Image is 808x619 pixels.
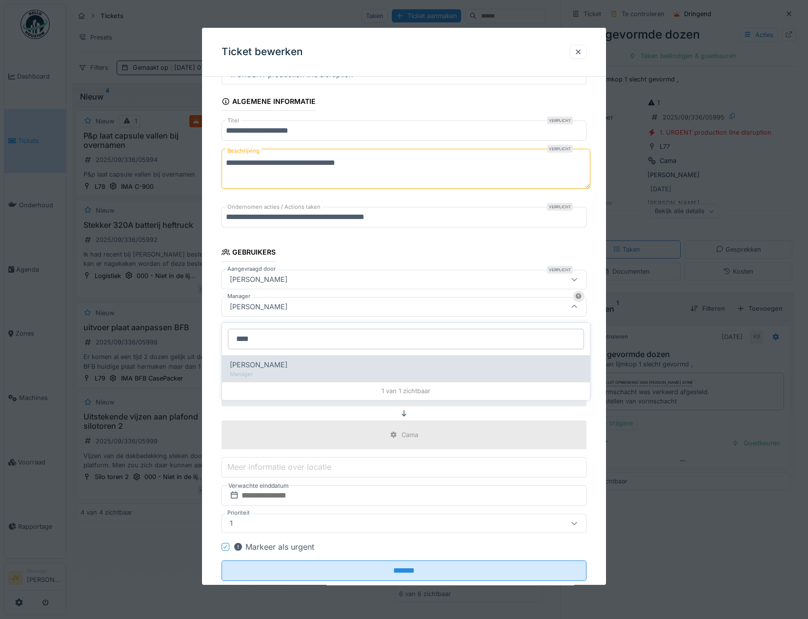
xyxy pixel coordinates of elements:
[222,245,276,262] div: Gebruikers
[225,145,262,157] label: Beschrijving
[222,94,316,111] div: Algemene informatie
[227,480,290,491] label: Verwachte einddatum
[230,359,287,370] span: [PERSON_NAME]
[222,46,303,58] h3: Ticket bewerken
[226,301,291,312] div: [PERSON_NAME]
[547,145,573,153] div: Verplicht
[222,382,590,399] div: 1 van 1 zichtbaar
[225,203,323,212] label: Ondernomen acties / Actions taken
[230,370,582,379] div: Manager
[225,292,252,300] label: Manager
[226,518,237,529] div: 1
[225,461,333,473] label: Meer informatie over locatie
[225,117,241,125] label: Titel
[547,266,573,274] div: Verplicht
[233,541,314,553] div: Markeer als urgent
[225,509,252,517] label: Prioriteit
[547,117,573,124] div: Verplicht
[547,203,573,211] div: Verplicht
[402,430,418,439] div: Cama
[226,274,291,285] div: [PERSON_NAME]
[225,265,278,273] label: Aangevraagd door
